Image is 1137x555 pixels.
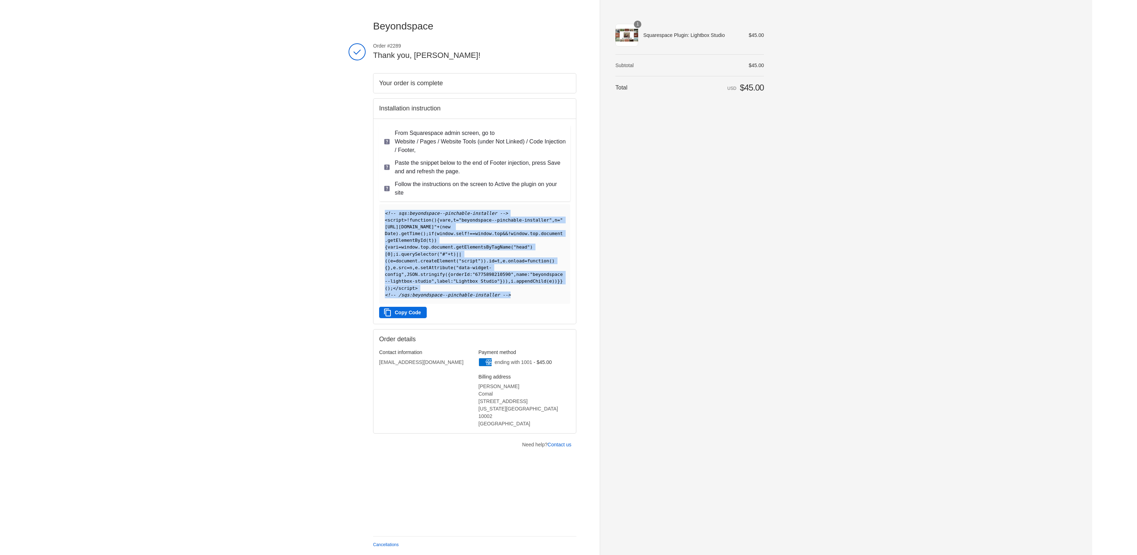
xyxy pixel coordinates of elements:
span: ) [502,278,505,284]
span: script [388,217,404,223]
span: ( [445,272,448,277]
h2: Thank you, [PERSON_NAME]! [373,50,576,61]
span: { [448,272,451,277]
span: } [560,278,563,284]
span: appendChild [516,278,546,284]
span: ) [481,258,484,263]
span: n [409,265,412,270]
span: ) [396,231,399,236]
th: Subtotal [615,62,659,69]
span: . [453,244,456,250]
span: if [429,231,434,236]
span: , [513,272,516,277]
span: JSON [407,272,418,277]
span: ! [508,231,511,236]
span: . [429,244,431,250]
span: Total [615,85,627,91]
span: USD [727,86,736,91]
span: stringify [420,272,445,277]
span: getTime [401,231,420,236]
span: ( [385,285,388,291]
span: . [418,258,421,263]
span: i [511,278,514,284]
span: ) [552,258,555,263]
span: querySelector [401,251,437,257]
span: . [505,258,508,263]
span: + [437,224,440,229]
span: = [557,217,560,223]
span: : [470,272,473,277]
span: i [396,244,399,250]
h3: Billing address [479,374,571,380]
span: . [538,231,541,236]
span: = [407,265,410,270]
span: window [475,231,491,236]
span: document [396,258,418,263]
span: : [527,272,530,277]
span: "beyondspace--pinchable-installer" [459,217,552,223]
span: var [440,217,448,223]
span: e [415,265,418,270]
span: "head" [513,244,530,250]
span: function [527,258,549,263]
span: $45.00 [749,32,764,38]
span: . [418,265,421,270]
span: , [451,217,453,223]
span: > [415,285,418,291]
span: . [399,251,402,257]
span: [ [385,251,388,257]
span: { [437,217,440,223]
span: . [527,231,530,236]
span: n [555,217,557,223]
span: src [399,265,407,270]
address: [PERSON_NAME] Comal [STREET_ADDRESS] [US_STATE][GEOGRAPHIC_DATA] 10002 [GEOGRAPHIC_DATA] [479,383,571,428]
span: . [396,265,399,270]
span: + [448,251,451,257]
h2: Order details [379,335,475,343]
span: ) [505,278,508,284]
span: ( [388,258,390,263]
span: <!-- sqs:beyondspace--pinchable-installer --> [385,211,508,216]
span: ; [426,231,429,236]
h2: Your order is complete [379,79,570,87]
span: . [385,238,388,243]
span: document [431,244,453,250]
a: Contact us [548,442,571,447]
span: , [552,217,555,223]
h2: Installation instruction [379,104,570,113]
bdo: [EMAIL_ADDRESS][DOMAIN_NAME] [379,359,463,365]
span: window [401,244,417,250]
span: Squarespace Plugin: Lightbox Studio [643,32,739,38]
span: ) [552,278,555,284]
span: 0 [388,251,390,257]
span: e [549,278,552,284]
span: script [399,285,415,291]
span: = [456,217,459,223]
p: Paste the snippet below to the end of Footer injection, press Save and and refresh the page. [395,159,566,176]
span: ( [420,231,423,236]
p: Follow the instructions on the screen to Active the plugin on your site [395,180,566,197]
span: . [417,272,420,277]
span: i [396,251,399,257]
span: 1 [634,21,641,28]
span: ( [440,224,442,229]
span: getElementById [388,238,426,243]
span: Order #2289 [373,43,576,49]
span: t [497,258,500,263]
span: top [420,244,429,250]
span: ) [530,244,533,250]
span: "[URL][DOMAIN_NAME]" [385,217,563,229]
span: ( [426,238,429,243]
span: var [388,244,396,250]
span: ] [390,251,393,257]
span: { [385,244,388,250]
span: new [442,224,451,229]
span: "6775898210590" [473,272,514,277]
span: e [390,258,393,263]
span: , [500,258,503,263]
span: = [399,244,402,250]
span: ; [390,285,393,291]
span: < [385,217,388,223]
span: } [500,278,503,284]
span: $45.00 [740,83,764,92]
